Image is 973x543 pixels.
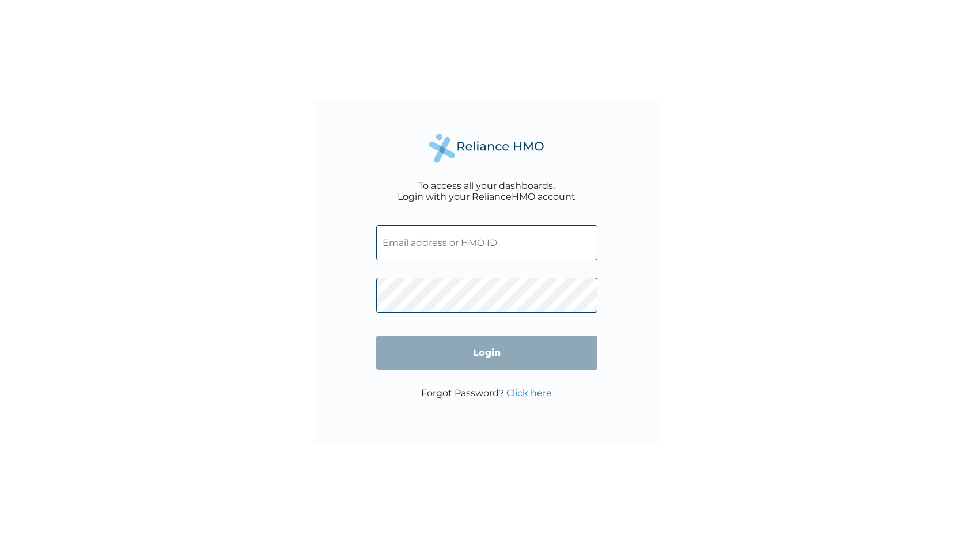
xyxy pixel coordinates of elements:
[376,225,597,260] input: Email address or HMO ID
[506,388,552,398] a: Click here
[397,180,576,202] div: To access all your dashboards, Login with your RelianceHMO account
[421,388,552,398] p: Forgot Password?
[376,336,597,370] input: Login
[429,134,544,163] img: Reliance Health's Logo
